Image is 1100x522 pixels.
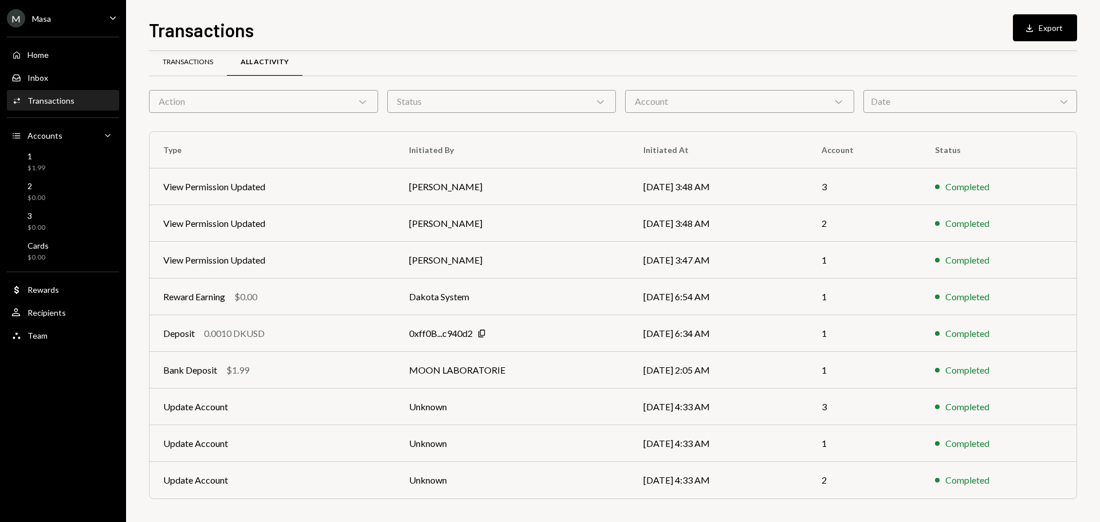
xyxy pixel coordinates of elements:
[630,278,808,315] td: [DATE] 6:54 AM
[7,148,119,175] a: 1$1.99
[27,193,45,203] div: $0.00
[395,278,630,315] td: Dakota System
[7,67,119,88] a: Inbox
[150,388,395,425] td: Update Account
[630,462,808,499] td: [DATE] 4:33 AM
[27,50,49,60] div: Home
[7,302,119,323] a: Recipients
[808,242,921,278] td: 1
[395,425,630,462] td: Unknown
[808,278,921,315] td: 1
[387,90,616,113] div: Status
[163,290,225,304] div: Reward Earning
[32,14,51,23] div: Masa
[808,352,921,388] td: 1
[945,217,989,230] div: Completed
[808,205,921,242] td: 2
[395,168,630,205] td: [PERSON_NAME]
[808,168,921,205] td: 3
[808,462,921,499] td: 2
[7,90,119,111] a: Transactions
[27,241,49,250] div: Cards
[149,18,254,41] h1: Transactions
[395,132,630,168] th: Initiated By
[7,279,119,300] a: Rewards
[395,462,630,499] td: Unknown
[226,363,249,377] div: $1.99
[27,96,74,105] div: Transactions
[630,388,808,425] td: [DATE] 4:33 AM
[149,90,378,113] div: Action
[7,325,119,346] a: Team
[945,473,989,487] div: Completed
[1013,14,1077,41] button: Export
[7,207,119,235] a: 3$0.00
[27,181,45,191] div: 2
[163,363,217,377] div: Bank Deposit
[150,132,395,168] th: Type
[921,132,1077,168] th: Status
[27,151,45,161] div: 1
[625,90,854,113] div: Account
[395,388,630,425] td: Unknown
[630,352,808,388] td: [DATE] 2:05 AM
[945,400,989,414] div: Completed
[395,242,630,278] td: [PERSON_NAME]
[27,131,62,140] div: Accounts
[27,223,45,233] div: $0.00
[945,363,989,377] div: Completed
[863,90,1077,113] div: Date
[150,168,395,205] td: View Permission Updated
[27,331,48,340] div: Team
[409,327,473,340] div: 0xff0B...c940d2
[7,125,119,146] a: Accounts
[630,205,808,242] td: [DATE] 3:48 AM
[150,242,395,278] td: View Permission Updated
[808,315,921,352] td: 1
[808,388,921,425] td: 3
[630,132,808,168] th: Initiated At
[149,48,227,77] a: Transactions
[945,290,989,304] div: Completed
[945,437,989,450] div: Completed
[163,327,195,340] div: Deposit
[395,205,630,242] td: [PERSON_NAME]
[945,253,989,267] div: Completed
[163,57,213,67] div: Transactions
[808,132,921,168] th: Account
[808,425,921,462] td: 1
[395,352,630,388] td: MOON LABORATORIE
[204,327,265,340] div: 0.0010 DKUSD
[630,168,808,205] td: [DATE] 3:48 AM
[234,290,257,304] div: $0.00
[27,73,48,83] div: Inbox
[630,425,808,462] td: [DATE] 4:33 AM
[227,48,302,77] a: All Activity
[27,253,49,262] div: $0.00
[630,315,808,352] td: [DATE] 6:34 AM
[150,205,395,242] td: View Permission Updated
[7,237,119,265] a: Cards$0.00
[150,462,395,499] td: Update Account
[150,425,395,462] td: Update Account
[945,180,989,194] div: Completed
[241,57,289,67] div: All Activity
[945,327,989,340] div: Completed
[27,285,59,295] div: Rewards
[7,9,25,28] div: M
[7,44,119,65] a: Home
[7,178,119,205] a: 2$0.00
[27,211,45,221] div: 3
[630,242,808,278] td: [DATE] 3:47 AM
[27,308,66,317] div: Recipients
[27,163,45,173] div: $1.99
